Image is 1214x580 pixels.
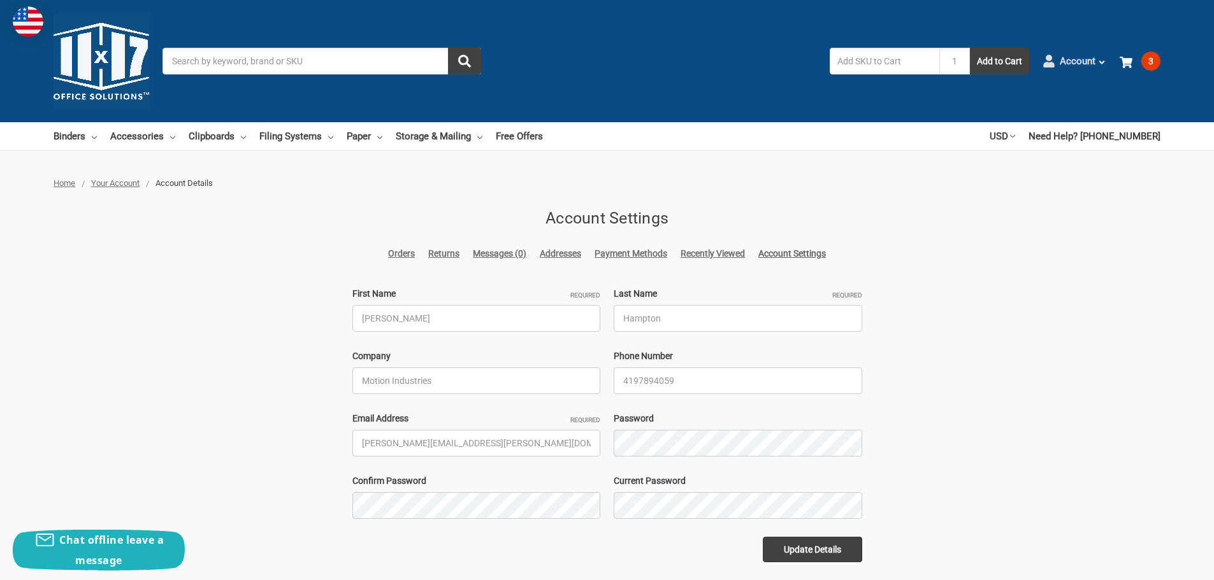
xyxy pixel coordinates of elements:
a: Account [1043,45,1106,78]
span: Account Details [155,178,213,188]
span: Chat offline leave a message [59,533,164,567]
a: Accessories [110,122,175,150]
a: Payment Methods [595,247,667,260]
a: 3 [1120,45,1160,78]
a: Your Account [91,178,140,188]
a: USD [990,122,1015,150]
button: Add to Cart [970,48,1029,74]
small: Required [570,290,600,300]
a: Addresses [540,247,581,260]
img: 11x17.com [54,13,149,109]
a: Orders [388,247,415,260]
a: Messages (0) [473,247,526,260]
h2: Account Settings [352,206,862,230]
label: Phone Number [614,350,862,363]
a: Need Help? [PHONE_NUMBER] [1029,122,1160,150]
label: Email Address [352,412,601,425]
label: Current Password [614,474,862,488]
a: Storage & Mailing [396,122,482,150]
a: Filing Systems [259,122,333,150]
a: Recently Viewed [681,247,745,260]
small: Required [570,415,600,425]
a: Free Offers [496,122,543,150]
span: Account [1060,54,1095,69]
label: Password [614,412,862,425]
a: Account Settings [758,247,826,260]
a: Returns [428,247,459,260]
a: Clipboards [189,122,246,150]
label: Last Name [614,287,862,301]
button: Update Details [763,537,862,562]
a: Home [54,178,75,188]
label: Company [352,350,601,363]
a: Paper [347,122,382,150]
label: First Name [352,287,601,301]
a: Binders [54,122,97,150]
button: Chat offline leave a message [13,530,185,570]
input: Search by keyword, brand or SKU [163,48,481,74]
label: Confirm Password [352,474,601,488]
small: Required [832,290,862,300]
span: 3 [1141,52,1160,71]
img: duty and tax information for United States [13,6,43,37]
input: Add SKU to Cart [830,48,939,74]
